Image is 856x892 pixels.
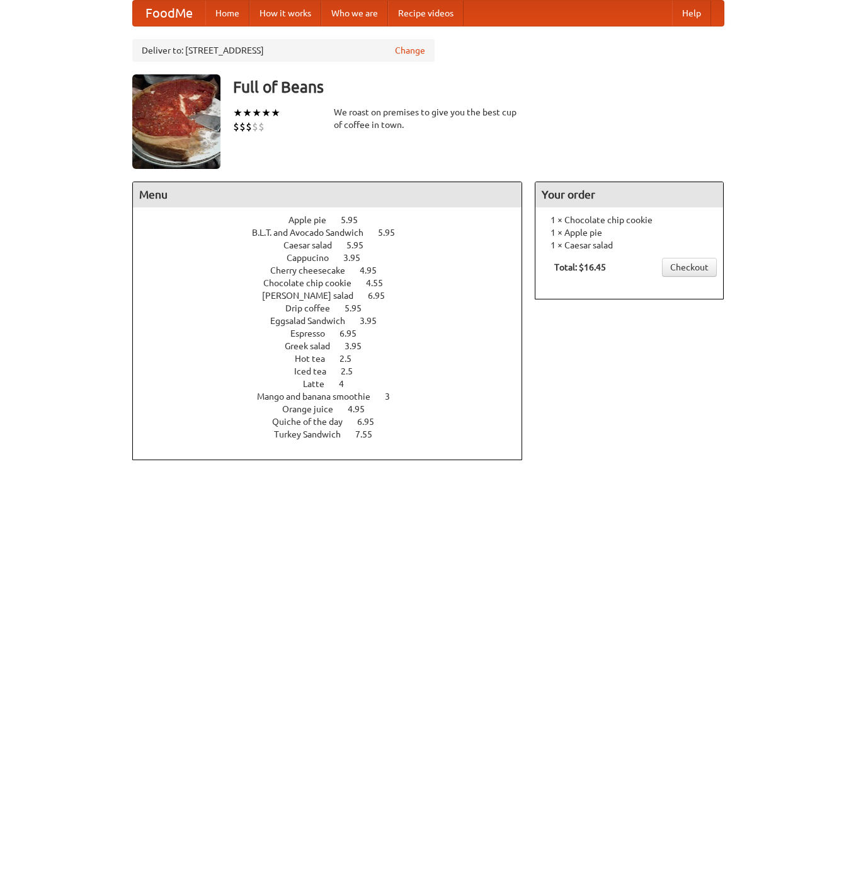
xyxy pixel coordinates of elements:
[285,303,343,313] span: Drip coffee
[345,341,374,351] span: 3.95
[378,228,408,238] span: 5.95
[252,228,376,238] span: B.L.T. and Avocado Sandwich
[270,265,358,275] span: Cherry cheesecake
[662,258,717,277] a: Checkout
[355,429,385,439] span: 7.55
[341,366,365,376] span: 2.5
[366,278,396,288] span: 4.55
[274,429,396,439] a: Turkey Sandwich 7.55
[340,328,369,339] span: 6.95
[249,1,321,26] a: How it works
[252,106,261,120] li: ★
[339,379,357,389] span: 4
[288,215,339,225] span: Apple pie
[263,278,406,288] a: Chocolate chip cookie 4.55
[346,240,376,250] span: 5.95
[239,120,246,134] li: $
[321,1,388,26] a: Who we are
[341,215,370,225] span: 5.95
[133,182,522,207] h4: Menu
[357,417,387,427] span: 6.95
[340,354,364,364] span: 2.5
[272,417,397,427] a: Quiche of the day 6.95
[345,303,374,313] span: 5.95
[360,316,389,326] span: 3.95
[283,240,387,250] a: Caesar salad 5.95
[132,39,435,62] div: Deliver to: [STREET_ADDRESS]
[554,262,606,272] b: Total: $16.45
[334,106,523,131] div: We roast on premises to give you the best cup of coffee in town.
[270,265,400,275] a: Cherry cheesecake 4.95
[263,278,364,288] span: Chocolate chip cookie
[395,44,425,57] a: Change
[285,303,385,313] a: Drip coffee 5.95
[287,253,384,263] a: Cappucino 3.95
[368,291,397,301] span: 6.95
[282,404,346,414] span: Orange juice
[542,226,717,239] li: 1 × Apple pie
[262,291,366,301] span: [PERSON_NAME] salad
[343,253,373,263] span: 3.95
[270,316,358,326] span: Eggsalad Sandwich
[360,265,389,275] span: 4.95
[261,106,271,120] li: ★
[282,404,388,414] a: Orange juice 4.95
[535,182,723,207] h4: Your order
[270,316,400,326] a: Eggsalad Sandwich 3.95
[133,1,205,26] a: FoodMe
[243,106,252,120] li: ★
[246,120,252,134] li: $
[233,120,239,134] li: $
[283,240,345,250] span: Caesar salad
[385,391,402,402] span: 3
[287,253,341,263] span: Cappucino
[672,1,711,26] a: Help
[257,391,413,402] a: Mango and banana smoothie 3
[272,417,355,427] span: Quiche of the day
[285,341,343,351] span: Greek salad
[288,215,381,225] a: Apple pie 5.95
[294,366,376,376] a: Iced tea 2.5
[290,328,338,339] span: Espresso
[262,291,408,301] a: [PERSON_NAME] salad 6.95
[388,1,464,26] a: Recipe videos
[295,354,375,364] a: Hot tea 2.5
[348,404,377,414] span: 4.95
[132,74,220,169] img: angular.jpg
[257,391,383,402] span: Mango and banana smoothie
[290,328,380,339] a: Espresso 6.95
[258,120,265,134] li: $
[542,214,717,226] li: 1 × Chocolate chip cookie
[205,1,249,26] a: Home
[303,379,367,389] a: Latte 4
[542,239,717,252] li: 1 × Caesar salad
[303,379,337,389] span: Latte
[274,429,353,439] span: Turkey Sandwich
[285,341,385,351] a: Greek salad 3.95
[233,106,243,120] li: ★
[294,366,339,376] span: Iced tea
[252,120,258,134] li: $
[252,228,418,238] a: B.L.T. and Avocado Sandwich 5.95
[233,74,724,100] h3: Full of Beans
[295,354,338,364] span: Hot tea
[271,106,280,120] li: ★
